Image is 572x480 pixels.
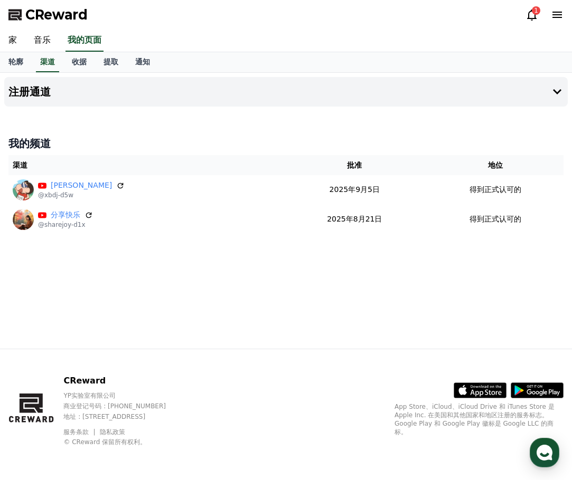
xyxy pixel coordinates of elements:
font: 2025年9月5日 [330,185,380,194]
font: 渠道 [40,57,55,66]
a: 提取 [95,52,127,72]
a: 我的页面 [65,30,104,52]
a: 通知 [127,52,158,72]
font: @sharejoy-d1x [38,221,86,228]
font: 通知 [135,57,150,66]
a: 音乐 [25,30,59,52]
a: 服务条款 [63,428,97,436]
font: 地址 : [STREET_ADDRESS] [63,413,145,420]
font: @xbdj-d5w [38,191,73,199]
font: 轮廓 [8,57,23,66]
a: 收据 [63,52,95,72]
font: 商业登记号码 : [PHONE_NUMBER] [63,402,166,410]
font: 得到正式认可的 [470,185,521,194]
font: CReward [63,376,106,386]
font: App Store、iCloud、iCloud Drive 和 iTunes Store 是 Apple Inc. 在美国和其他国家和地区注册的服务标志。Google Play 和 Google... [395,403,555,436]
font: 注册通道 [8,85,51,98]
img: 西布杰 [13,179,34,200]
font: © CReward 保留所有权利。 [63,438,146,446]
a: [PERSON_NAME] [51,180,112,191]
font: 提取 [104,57,118,66]
font: 我的频道 [8,137,51,150]
font: 收据 [72,57,87,66]
a: 分享快乐 [51,209,80,220]
button: 注册通道 [4,77,568,107]
a: 隐私政策 [100,428,125,436]
font: CReward [25,7,88,22]
font: 2025年8月21日 [327,215,382,223]
font: 分享快乐 [51,210,80,219]
font: 得到正式认可的 [470,215,521,223]
a: 1 [526,8,538,21]
font: 1 [534,7,538,14]
font: 音乐 [34,35,51,45]
font: 我的页面 [68,35,101,45]
a: CReward [8,6,88,23]
font: 服务条款 [63,428,89,436]
a: 渠道 [36,52,59,72]
font: [PERSON_NAME] [51,181,112,189]
font: 家 [8,35,17,45]
font: YP实验室有限公司 [63,392,116,399]
font: 渠道 [13,161,27,169]
font: 地位 [488,161,503,169]
font: 批准 [347,161,362,169]
img: 分享快乐 [13,209,34,230]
